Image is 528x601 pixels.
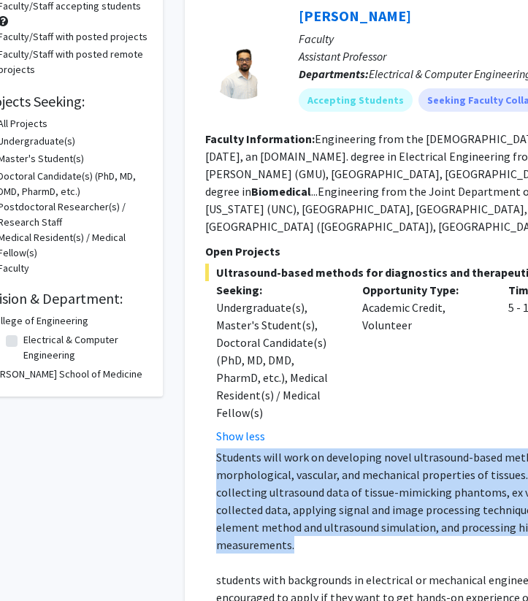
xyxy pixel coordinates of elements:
[216,281,340,299] p: Seeking:
[11,535,62,590] iframe: Chat
[205,131,315,146] b: Faculty Information:
[23,332,145,363] label: Electrical & Computer Engineering
[299,88,413,112] mat-chip: Accepting Students
[216,427,265,445] button: Show less
[251,184,311,199] b: Biomedical
[362,281,486,299] p: Opportunity Type:
[351,281,497,445] div: Academic Credit, Volunteer
[299,66,369,81] b: Departments:
[299,7,411,25] a: [PERSON_NAME]
[216,299,340,421] div: Undergraduate(s), Master's Student(s), Doctoral Candidate(s) (PhD, MD, DMD, PharmD, etc.), Medica...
